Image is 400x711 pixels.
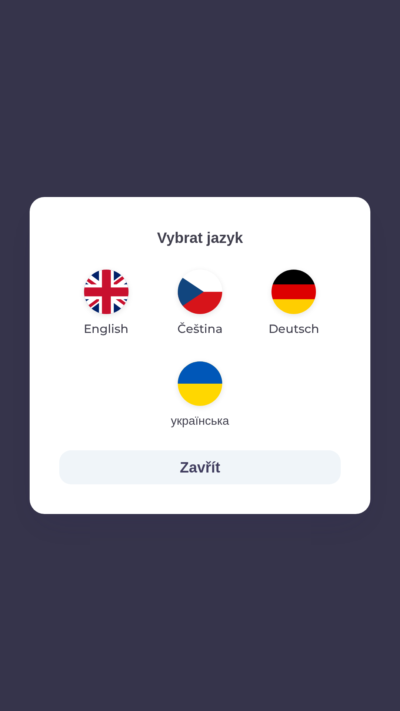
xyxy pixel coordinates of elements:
img: de flag [271,270,316,314]
button: Zavřít [59,450,341,484]
button: Deutsch [251,264,337,344]
button: English [66,264,146,344]
p: Čeština [177,320,223,338]
p: українська [171,412,229,430]
button: українська [153,355,247,435]
button: Čeština [160,264,240,344]
p: Deutsch [269,320,319,338]
img: en flag [84,270,129,314]
p: Vybrat jazyk [59,227,341,249]
img: cs flag [178,270,222,314]
p: English [84,320,129,338]
img: uk flag [178,361,222,406]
